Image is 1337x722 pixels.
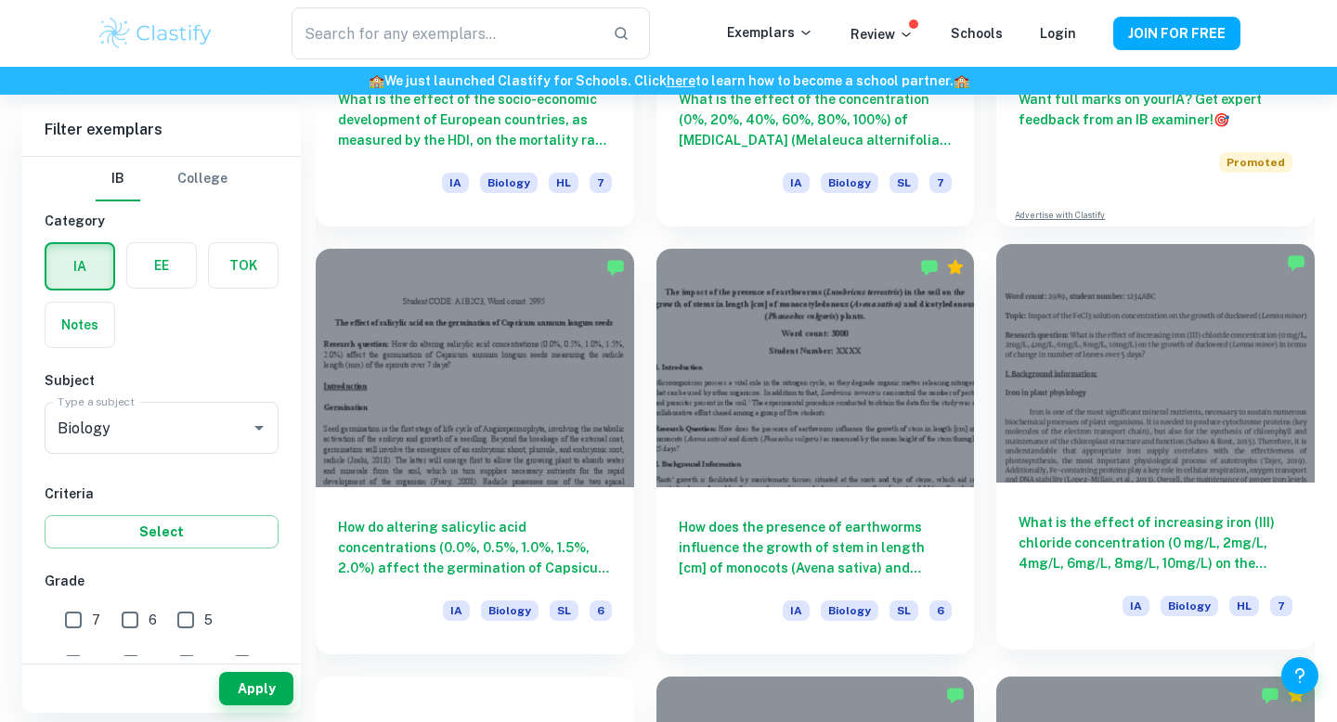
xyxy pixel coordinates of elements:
[821,600,878,621] span: Biology
[45,483,279,504] h6: Criteria
[1261,686,1279,704] img: Marked
[656,249,975,654] a: How does the presence of earthworms influence the growth of stem in length [cm] of monocots (Aven...
[338,517,612,578] h6: How do altering salicylic acid concentrations (0.0%, 0.5%, 1.0%, 1.5%, 2.0%) affect the germinati...
[149,653,158,674] span: 3
[727,22,813,43] p: Exemplars
[889,600,918,621] span: SL
[149,610,157,630] span: 6
[946,686,965,704] img: Marked
[261,653,266,674] span: 1
[951,26,1003,41] a: Schools
[204,610,213,630] span: 5
[292,7,598,59] input: Search for any exemplars...
[1113,17,1240,50] button: JOIN FOR FREE
[97,15,214,52] img: Clastify logo
[22,104,301,156] h6: Filter exemplars
[338,89,612,150] h6: What is the effect of the socio-economic development of European countries, as measured by the HD...
[96,157,227,201] div: Filter type choice
[1019,512,1292,574] h6: What is the effect of increasing iron (III) chloride concentration (0 mg/L, 2mg/L, 4mg/L, 6mg/L, ...
[45,515,279,548] button: Select
[1161,596,1218,616] span: Biology
[1229,596,1259,616] span: HL
[480,173,538,193] span: Biology
[46,244,113,289] button: IA
[1123,596,1149,616] span: IA
[590,173,612,193] span: 7
[205,653,213,674] span: 2
[92,653,101,674] span: 4
[442,173,469,193] span: IA
[209,243,278,288] button: TOK
[1019,89,1292,130] h6: Want full marks on your IA ? Get expert feedback from an IB examiner!
[1287,686,1305,704] div: Premium
[590,600,612,621] span: 6
[369,73,384,88] span: 🏫
[679,517,953,578] h6: How does the presence of earthworms influence the growth of stem in length [cm] of monocots (Aven...
[1219,152,1292,173] span: Promoted
[821,173,878,193] span: Biology
[1270,596,1292,616] span: 7
[92,610,100,630] span: 7
[4,71,1333,91] h6: We just launched Clastify for Schools. Click to learn how to become a school partner.
[889,173,918,193] span: SL
[929,173,952,193] span: 7
[783,173,810,193] span: IA
[946,258,965,277] div: Premium
[1040,26,1076,41] a: Login
[177,157,227,201] button: College
[850,24,914,45] p: Review
[246,415,272,441] button: Open
[1015,209,1105,222] a: Advertise with Clastify
[443,600,470,621] span: IA
[45,571,279,591] h6: Grade
[679,89,953,150] h6: What is the effect of the concentration (0%, 20%, 40%, 60%, 80%, 100%) of [MEDICAL_DATA] (Melaleu...
[45,211,279,231] h6: Category
[929,600,952,621] span: 6
[550,600,578,621] span: SL
[954,73,969,88] span: 🏫
[45,370,279,391] h6: Subject
[783,600,810,621] span: IA
[920,258,939,277] img: Marked
[219,672,293,705] button: Apply
[96,157,140,201] button: IB
[549,173,578,193] span: HL
[1281,657,1318,694] button: Help and Feedback
[45,303,114,347] button: Notes
[316,249,634,654] a: How do altering salicylic acid concentrations (0.0%, 0.5%, 1.0%, 1.5%, 2.0%) affect the germinati...
[606,258,625,277] img: Marked
[667,73,695,88] a: here
[996,249,1315,654] a: What is the effect of increasing iron (III) chloride concentration (0 mg/L, 2mg/L, 4mg/L, 6mg/L, ...
[481,600,539,621] span: Biology
[1287,253,1305,272] img: Marked
[1214,112,1229,127] span: 🎯
[127,243,196,288] button: EE
[58,393,135,409] label: Type a subject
